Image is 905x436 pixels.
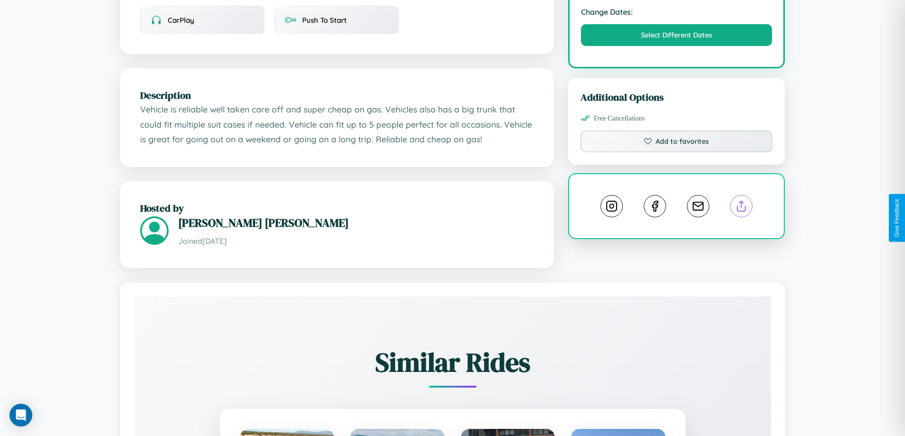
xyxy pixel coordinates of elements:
h2: Description [140,88,534,102]
span: Free Cancellations [594,114,645,122]
h2: Similar Rides [168,344,738,380]
button: Select Different Dates [581,24,772,46]
p: Vehicle is reliable well taken care off and super cheap on gas. Vehicles also has a big trunk tha... [140,102,534,147]
h3: Additional Options [581,90,773,104]
div: Open Intercom Messenger [10,404,32,427]
span: CarPlay [168,16,194,25]
strong: Change Dates: [581,7,772,17]
span: Push To Start [302,16,347,25]
p: Joined [DATE] [178,234,534,248]
div: Give Feedback [894,199,900,237]
h2: Hosted by [140,201,534,215]
h3: [PERSON_NAME] [PERSON_NAME] [178,215,534,231]
button: Add to favorites [581,130,773,152]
